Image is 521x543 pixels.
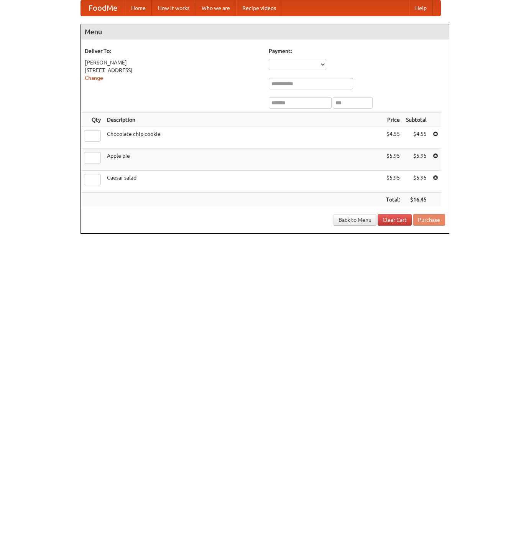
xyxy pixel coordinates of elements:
[403,113,430,127] th: Subtotal
[413,214,445,226] button: Purchase
[152,0,196,16] a: How it works
[383,113,403,127] th: Price
[378,214,412,226] a: Clear Cart
[81,24,449,40] h4: Menu
[383,149,403,171] td: $5.95
[125,0,152,16] a: Home
[403,171,430,193] td: $5.95
[383,127,403,149] td: $4.55
[383,171,403,193] td: $5.95
[104,171,383,193] td: Caesar salad
[403,149,430,171] td: $5.95
[81,0,125,16] a: FoodMe
[81,113,104,127] th: Qty
[383,193,403,207] th: Total:
[403,127,430,149] td: $4.55
[334,214,376,226] a: Back to Menu
[85,66,261,74] div: [STREET_ADDRESS]
[403,193,430,207] th: $16.45
[196,0,236,16] a: Who we are
[104,127,383,149] td: Chocolate chip cookie
[104,149,383,171] td: Apple pie
[409,0,433,16] a: Help
[269,47,445,55] h5: Payment:
[85,59,261,66] div: [PERSON_NAME]
[85,47,261,55] h5: Deliver To:
[104,113,383,127] th: Description
[85,75,103,81] a: Change
[236,0,282,16] a: Recipe videos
